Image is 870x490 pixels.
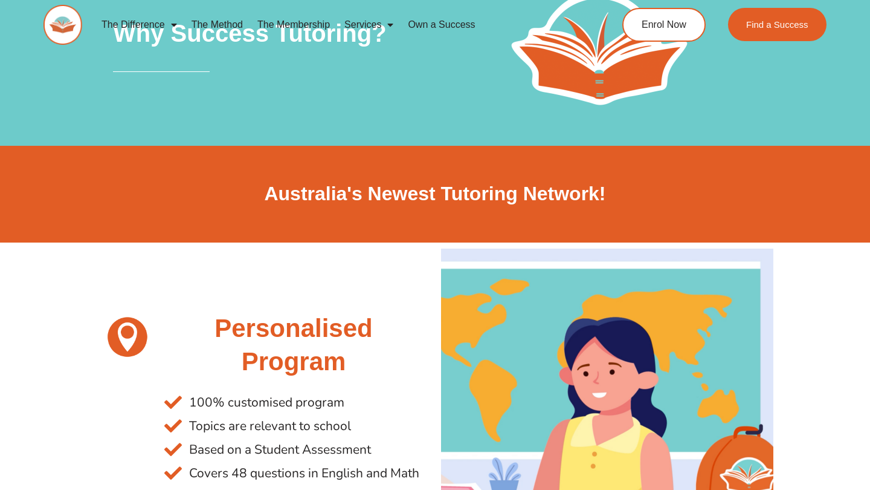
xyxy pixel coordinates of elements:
span: Topics are relevant to school [186,414,351,438]
a: The Difference [94,11,184,39]
h2: Australia's Newest Tutoring Network! [97,181,773,207]
span: 100% customised program [186,391,344,414]
a: Services [337,11,401,39]
h2: Personalised Program [164,312,423,378]
a: The Membership [250,11,337,39]
span: Find a Success [746,20,808,29]
span: Enrol Now [642,20,686,30]
span: Based on a Student Assessment [186,438,371,462]
a: Own a Success [401,11,482,39]
a: Enrol Now [622,8,706,42]
a: Find a Success [728,8,826,41]
nav: Menu [94,11,578,39]
a: The Method [184,11,250,39]
span: Covers 48 questions in English and Math [186,462,419,485]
